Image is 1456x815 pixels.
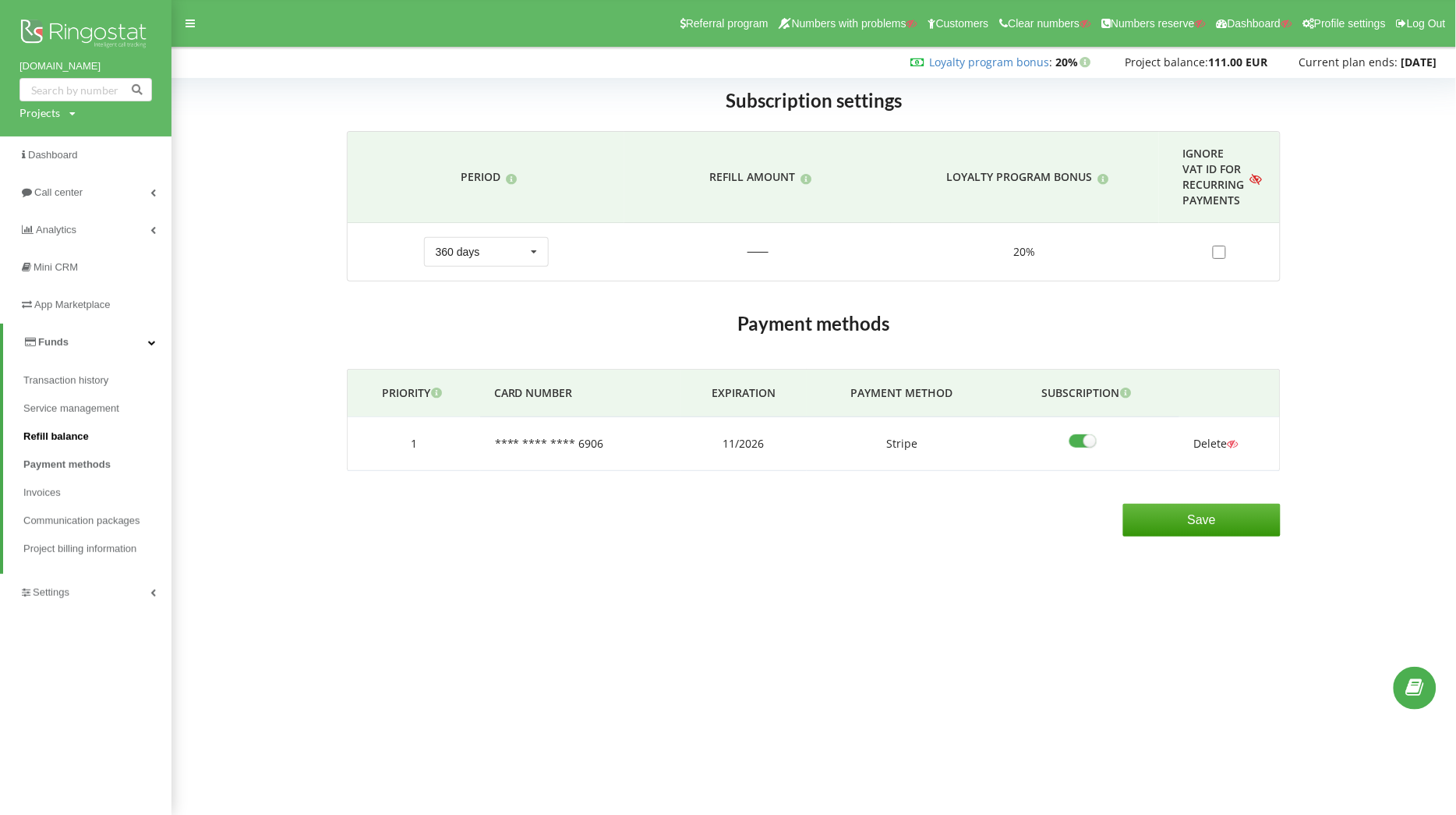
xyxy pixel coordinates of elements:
td: Stripe [807,417,997,471]
th: Subscription [997,370,1179,417]
strong: 20% [1056,55,1094,69]
span: Profile settings [1314,17,1386,30]
span: Log Out [1407,17,1446,30]
i: Money will be debited from the active card with the highest priority (the larger the number, the ... [430,385,444,396]
span: Refill balance [23,429,89,445]
a: Service management [23,395,171,423]
a: Refill balance [23,423,171,451]
p: Loyalty program bonus [947,169,1093,185]
span: Referral program [686,17,769,30]
span: Current plan ends: [1299,55,1398,69]
h2: Payment methods [347,312,1281,336]
td: 1 [348,417,480,471]
div: 360 days [436,246,480,257]
span: Call center [34,186,83,198]
a: Payment methods [23,451,171,479]
a: [DOMAIN_NAME] [19,58,152,74]
th: Priority [348,370,480,417]
a: Transaction history [23,367,171,395]
strong: 111.00 EUR [1209,55,1268,69]
span: Payment methods [23,457,111,473]
div: 20% [906,244,1143,260]
span: Customers [936,17,989,30]
span: Project balance: [1126,55,1209,69]
span: Project billing information [23,541,136,557]
span: Numbers with problems [792,17,906,30]
a: Project billing information [23,535,171,563]
span: Communication packages [23,513,140,529]
a: Loyalty program bonus [930,55,1050,69]
a: Communication packages [23,507,171,535]
img: Ringostat logo [19,16,152,55]
span: Clear numbers [1009,17,1080,30]
td: 11/2026 [680,417,807,471]
span: Numbers reserve [1111,17,1194,30]
div: Projects [19,105,60,121]
th: Expiration [680,370,807,417]
span: Delete [1194,436,1239,451]
h2: Subscription settings [347,81,1281,121]
span: Transaction history [23,373,108,388]
p: Ignore VAT Id for recurring payments [1183,146,1246,208]
strong: [DATE] [1401,55,1437,69]
span: : [930,55,1053,69]
input: Search by number [19,78,152,101]
p: Period [461,169,500,185]
a: Invoices [23,479,171,507]
span: Dashboard [28,149,78,161]
span: Analytics [36,224,76,236]
p: Refill amount [709,169,795,185]
span: App Marketplace [34,299,111,310]
span: Dashboard [1228,17,1281,30]
span: Settings [33,586,69,598]
span: Invoices [23,485,61,501]
span: Mini CRM [34,261,78,273]
span: Service management [23,401,119,416]
input: Save [1123,504,1281,537]
i: The card linked to extending Ringostat services will be charged once the subscription has ended, ... [1119,385,1133,396]
th: Card number [480,370,680,417]
th: Payment method [807,370,997,417]
span: Funds [38,336,69,348]
a: Funds [3,324,171,361]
